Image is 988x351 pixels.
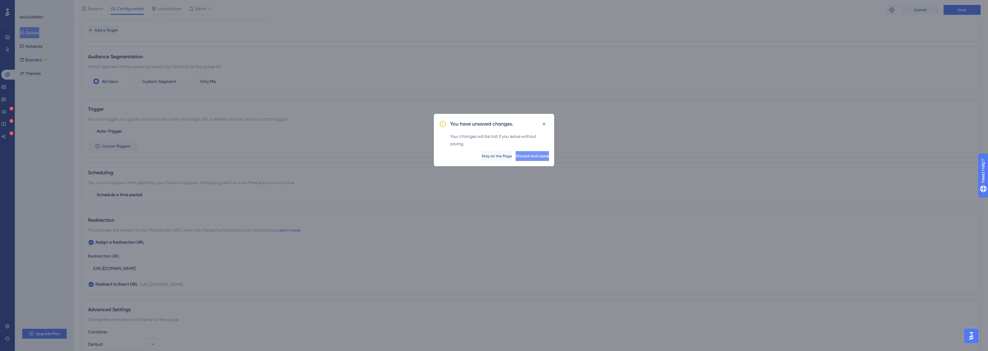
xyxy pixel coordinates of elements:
h2: You have unsaved changes. [450,120,513,128]
span: Discard and Leave [516,154,549,159]
span: Need Help? [15,2,39,9]
iframe: UserGuiding AI Assistant Launcher [962,327,981,345]
div: Your changes will be lost if you leave without saving. [450,133,549,147]
span: Stay on the Page [482,154,512,159]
